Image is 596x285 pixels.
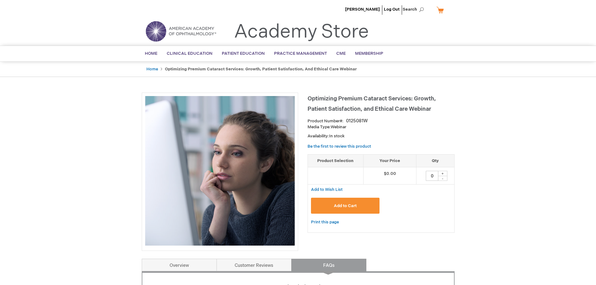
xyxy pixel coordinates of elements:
span: Membership [355,51,383,56]
p: Availability: [308,133,455,139]
span: Home [145,51,157,56]
img: Optimizing Premium Cataract Services: Growth, Patient Satisfaction, and Ethical Care Webinar [145,96,295,246]
a: [PERSON_NAME] [345,7,380,12]
span: In stock [329,134,344,139]
span: Practice Management [274,51,327,56]
a: Print this page [311,218,339,226]
th: Product Selection [308,154,364,167]
span: Clinical Education [167,51,212,56]
a: Academy Store [234,21,369,43]
a: Add to Wish List [311,187,343,192]
div: + [438,171,447,176]
a: FAQs [291,259,366,271]
a: Log Out [384,7,400,12]
a: Customer Reviews [216,259,292,271]
td: $0.00 [363,167,416,185]
strong: Product Number [308,119,344,124]
span: Patient Education [222,51,265,56]
a: Be the first to review this product [308,144,371,149]
strong: Media Type: [308,125,331,130]
th: Qty [416,154,454,167]
th: Your Price [363,154,416,167]
span: Optimizing Premium Cataract Services: Growth, Patient Satisfaction, and Ethical Care Webinar [308,95,436,112]
button: Add to Cart [311,198,380,214]
div: 0125081W [346,118,368,124]
a: Home [146,67,158,72]
div: - [438,176,447,181]
a: Overview [142,259,217,271]
span: CME [336,51,346,56]
strong: Optimizing Premium Cataract Services: Growth, Patient Satisfaction, and Ethical Care Webinar [165,67,357,72]
span: Add to Cart [334,203,357,208]
span: Search [403,3,426,16]
input: Qty [426,171,438,181]
p: Webinar [308,124,455,130]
